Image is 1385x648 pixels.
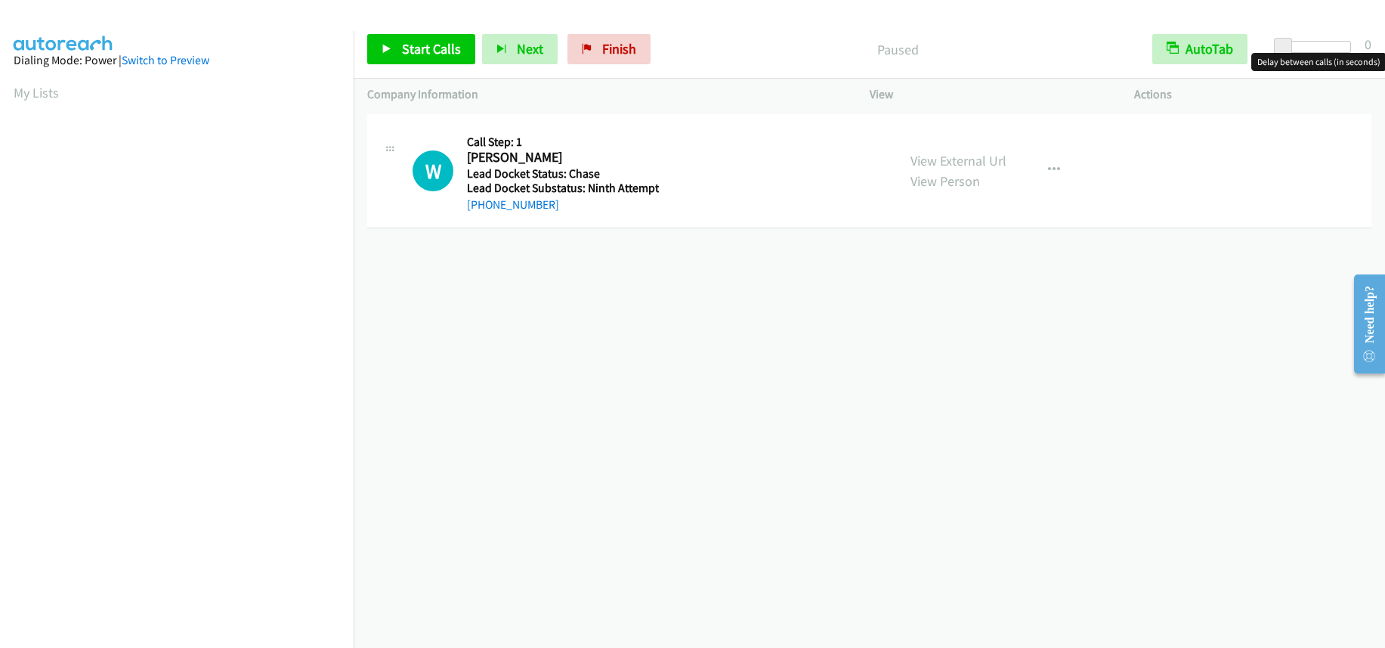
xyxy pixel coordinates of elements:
a: [PHONE_NUMBER] [467,197,559,212]
p: Company Information [367,85,842,104]
h5: Lead Docket Substatus: Ninth Attempt [467,181,659,196]
h1: W [413,150,453,191]
div: Dialing Mode: Power | [14,51,340,70]
p: View [870,85,1107,104]
a: Start Calls [367,34,475,64]
button: AutoTab [1152,34,1247,64]
h5: Call Step: 1 [467,135,659,150]
a: Finish [567,34,651,64]
a: View External Url [910,152,1006,169]
a: Switch to Preview [122,53,209,67]
a: My Lists [14,84,59,101]
h2: [PERSON_NAME] [467,149,655,166]
div: 0 [1365,34,1371,54]
span: Start Calls [402,40,461,57]
h5: Lead Docket Status: Chase [467,166,659,181]
iframe: Resource Center [1341,264,1385,384]
div: The call is yet to be attempted [413,150,453,191]
p: Paused [671,39,1125,60]
a: View Person [910,172,980,190]
p: Actions [1134,85,1371,104]
span: Finish [602,40,636,57]
button: Next [482,34,558,64]
span: Next [517,40,543,57]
